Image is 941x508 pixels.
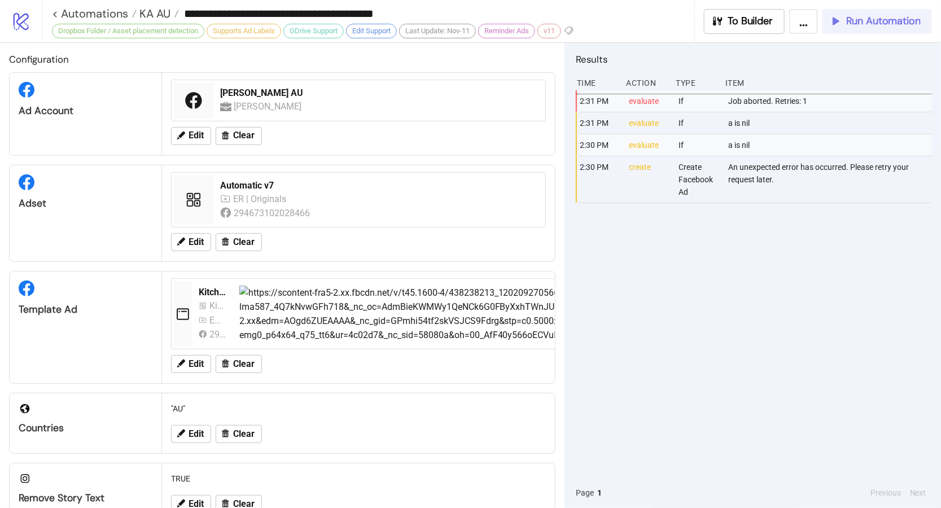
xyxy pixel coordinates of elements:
div: Action [625,72,667,94]
div: Supports Ad Labels [207,24,281,38]
div: An unexpected error has occurred. Please retry your request later. [727,156,935,203]
div: Job aborted. Retries: 1 [727,90,935,112]
button: Edit [171,127,211,145]
h2: Results [576,52,932,67]
span: Clear [233,359,255,369]
div: If [677,112,719,134]
div: evaluate [628,90,670,112]
div: If [677,134,719,156]
button: Clear [216,425,262,443]
span: Clear [233,130,255,141]
div: [PERSON_NAME] AU [220,87,539,99]
div: 2:30 PM [579,134,620,156]
div: Last Update: Nov-11 [399,24,476,38]
button: Clear [216,355,262,373]
button: 1 [594,487,605,499]
a: KA AU [137,8,179,19]
div: Kitchn Template [199,286,230,299]
button: Edit [171,425,211,443]
div: Dropbox Folder / Asset placement detection [52,24,204,38]
div: Kitchn Automatic 1 [209,299,226,313]
div: a is nil [727,134,935,156]
div: GDrive Support [283,24,344,38]
div: [PERSON_NAME] [234,99,304,113]
button: ... [789,9,818,34]
span: KA AU [137,6,170,21]
div: ER | Originals [233,192,289,206]
div: v11 [537,24,561,38]
div: 2:31 PM [579,90,620,112]
div: Time [576,72,618,94]
span: To Builder [728,15,773,28]
div: Edit Support [346,24,397,38]
button: To Builder [704,9,785,34]
div: create [628,156,670,203]
div: TRUE [167,468,550,489]
div: 294673102028466 [234,206,312,220]
span: Edit [189,237,204,247]
span: Edit [189,359,204,369]
div: Type [675,72,716,94]
div: Item [724,72,932,94]
div: ER | Originals [209,313,226,327]
span: Clear [233,237,255,247]
span: Edit [189,429,204,439]
div: Remove Story Text [19,492,152,505]
div: Template Ad [19,303,152,316]
a: < Automations [52,8,137,19]
button: Clear [216,127,262,145]
span: Page [576,487,594,499]
h2: Configuration [9,52,555,67]
span: Run Automation [846,15,921,28]
button: Run Automation [822,9,932,34]
div: Countries [19,422,152,435]
button: Previous [867,487,904,499]
button: Edit [171,233,211,251]
div: 2:31 PM [579,112,620,134]
div: Automatic v7 [220,179,539,192]
span: Clear [233,429,255,439]
span: Edit [189,130,204,141]
div: If [677,90,719,112]
div: Reminder Ads [478,24,535,38]
div: a is nil [727,112,935,134]
button: Clear [216,233,262,251]
div: evaluate [628,112,670,134]
div: 2:30 PM [579,156,620,203]
div: 294673102028466 [209,327,226,341]
button: Edit [171,355,211,373]
div: Ad Account [19,104,152,117]
button: Next [907,487,930,499]
div: evaluate [628,134,670,156]
div: Adset [19,197,152,210]
div: "AU" [167,398,550,419]
div: Create Facebook Ad [677,156,719,203]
